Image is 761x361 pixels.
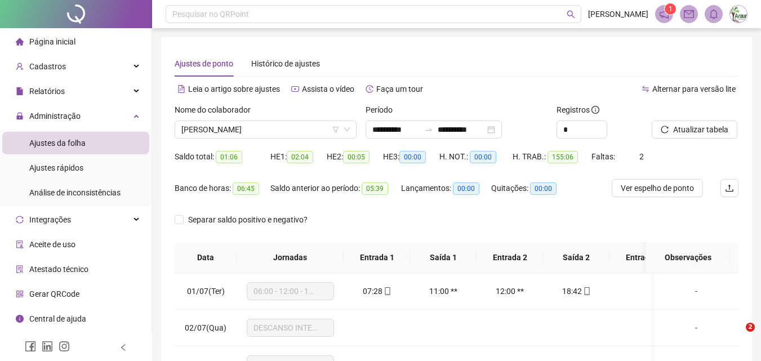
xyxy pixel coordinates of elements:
[25,341,36,352] span: facebook
[684,9,694,19] span: mail
[723,323,750,350] iframe: Intercom live chat
[29,37,75,46] span: Página inicial
[669,5,673,13] span: 1
[562,287,582,296] span: 18:42
[582,287,591,295] span: mobile
[439,150,513,163] div: H. NOT.:
[642,85,649,93] span: swap
[477,242,543,273] th: Entrada 2
[16,315,24,323] span: info-circle
[652,84,736,93] span: Alternar para versão lite
[401,182,491,195] div: Lançamentos:
[29,314,86,323] span: Central de ajuda
[530,182,557,195] span: 00:00
[695,323,697,332] span: -
[548,151,578,163] span: 155:06
[177,85,185,93] span: file-text
[609,242,676,273] th: Entrada 3
[175,182,270,195] div: Banco de horas:
[175,104,258,116] label: Nome do colaborador
[343,151,370,163] span: 00:05
[332,126,339,133] span: filter
[382,287,391,295] span: mobile
[187,287,225,296] span: 01/07(Ter)
[29,265,88,274] span: Atestado técnico
[424,125,433,134] span: to
[16,265,24,273] span: solution
[29,188,121,197] span: Análise de inconsistências
[695,287,697,296] span: -
[188,84,280,93] span: Leia o artigo sobre ajustes
[29,112,81,121] span: Administração
[16,38,24,46] span: home
[16,63,24,70] span: user-add
[216,151,242,163] span: 01:06
[59,341,70,352] span: instagram
[665,3,676,15] sup: 1
[253,283,327,300] span: 06:00 - 12:00 - 13:00 - 18:00
[16,216,24,224] span: sync
[344,242,410,273] th: Entrada 1
[567,10,575,19] span: search
[725,184,734,193] span: upload
[185,323,226,332] span: 02/07(Qua)
[639,152,644,161] span: 2
[29,240,75,249] span: Aceite de uso
[513,150,591,163] div: H. TRAB.:
[383,150,439,163] div: HE 3:
[366,104,400,116] label: Período
[175,150,270,163] div: Saldo total:
[119,344,127,351] span: left
[730,6,747,23] img: 48028
[646,242,730,273] th: Observações
[16,290,24,298] span: qrcode
[659,9,669,19] span: notification
[175,59,233,68] span: Ajustes de ponto
[591,106,599,114] span: info-circle
[453,182,479,195] span: 00:00
[29,62,66,71] span: Cadastros
[29,289,79,298] span: Gerar QRCode
[612,179,703,197] button: Ver espelho de ponto
[746,323,755,332] span: 2
[491,182,570,195] div: Quitações:
[424,125,433,134] span: swap-right
[16,87,24,95] span: file
[410,242,477,273] th: Saída 1
[184,213,312,226] span: Separar saldo positivo e negativo?
[291,85,299,93] span: youtube
[588,8,648,20] span: [PERSON_NAME]
[344,126,350,133] span: down
[399,151,426,163] span: 00:00
[270,150,327,163] div: HE 1:
[543,242,609,273] th: Saída 2
[16,112,24,120] span: lock
[302,84,354,93] span: Assista o vídeo
[652,121,737,139] button: Atualizar tabela
[591,152,617,161] span: Faltas:
[362,182,388,195] span: 05:39
[29,139,86,148] span: Ajustes da folha
[253,319,327,336] span: DESCANSO INTER-JORNADA
[673,123,728,136] span: Atualizar tabela
[470,151,496,163] span: 00:00
[557,104,599,116] span: Registros
[709,9,719,19] span: bell
[237,242,344,273] th: Jornadas
[42,341,53,352] span: linkedin
[233,182,259,195] span: 06:45
[175,242,237,273] th: Data
[29,87,65,96] span: Relatórios
[655,251,721,264] span: Observações
[363,287,382,296] span: 07:28
[327,150,383,163] div: HE 2:
[287,151,313,163] span: 02:04
[376,84,423,93] span: Faça um tour
[181,121,350,138] span: RENAN DA COSTA ALMEIDA
[29,215,71,224] span: Integrações
[621,182,694,194] span: Ver espelho de ponto
[366,85,373,93] span: history
[661,126,669,133] span: reload
[29,163,83,172] span: Ajustes rápidos
[270,182,401,195] div: Saldo anterior ao período:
